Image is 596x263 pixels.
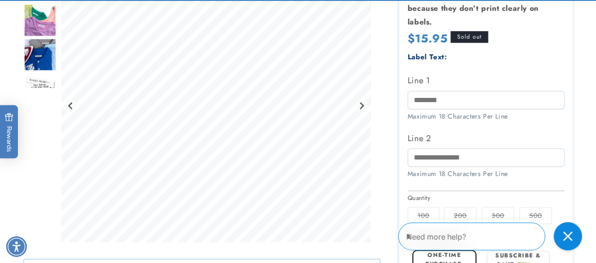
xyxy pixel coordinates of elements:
label: Line 1 [408,73,564,88]
iframe: Gorgias Floating Chat [398,219,587,254]
div: Go to slide 2 [24,4,57,37]
div: Go to slide 4 [24,72,57,105]
div: Accessibility Menu [6,236,27,257]
div: Maximum 18 Characters Per Line [408,112,564,121]
label: Line 2 [408,131,564,146]
label: 500 [519,207,552,224]
img: Iron on name labels ironed to shirt collar [24,38,57,71]
img: Iron on name tags ironed to a t-shirt [24,4,57,37]
legend: Quantity [408,193,431,203]
div: Go to slide 3 [24,38,57,71]
span: $15.95 [408,30,448,47]
div: Maximum 18 Characters Per Line [408,169,564,179]
img: Iron-on name labels with an iron [24,72,57,105]
span: Rewards [5,112,14,151]
label: Label Text: [408,52,447,62]
span: Sold out [450,31,488,43]
button: Go to last slide [65,100,77,112]
button: Next slide [355,100,368,112]
label: 200 [444,207,476,224]
label: 100 [408,207,439,224]
label: 300 [482,207,514,224]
